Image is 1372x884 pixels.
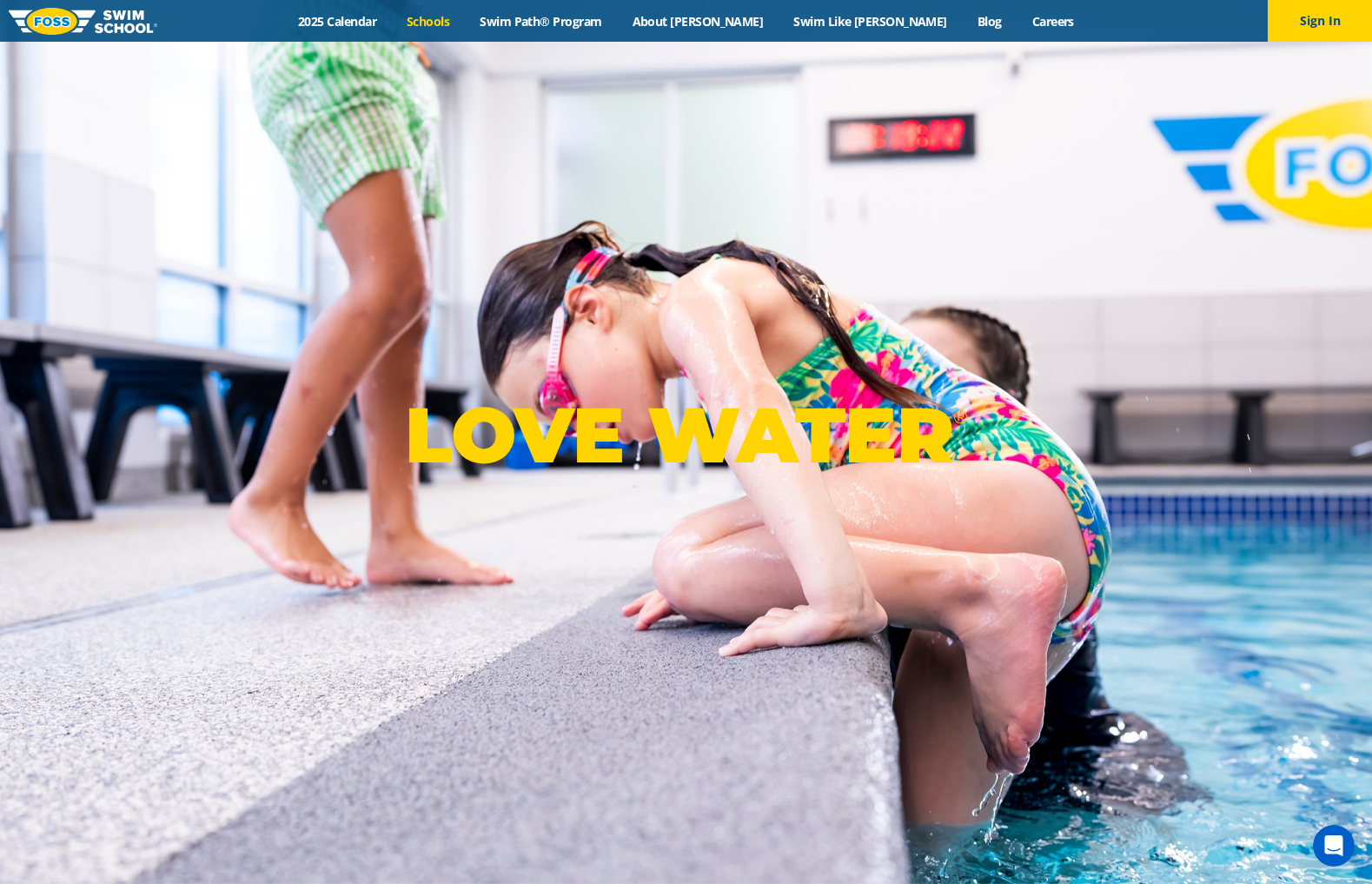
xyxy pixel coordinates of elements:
a: Swim Like [PERSON_NAME] [779,13,963,30]
a: 2025 Calendar [283,13,392,30]
sup: ® [953,406,967,428]
a: Careers [1017,13,1089,30]
img: FOSS Swim School Logo [9,8,157,35]
a: Schools [392,13,465,30]
p: LOVE WATER [405,389,967,482]
a: Blog [962,13,1017,30]
a: About [PERSON_NAME] [617,13,779,30]
a: Swim Path® Program [465,13,617,30]
iframe: Intercom live chat [1313,825,1355,867]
